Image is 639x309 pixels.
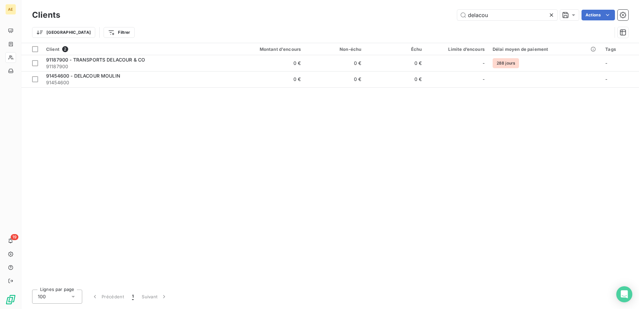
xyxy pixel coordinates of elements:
span: - [483,60,485,67]
div: Échu [369,46,422,52]
button: [GEOGRAPHIC_DATA] [32,27,95,38]
td: 0 € [365,71,426,87]
span: 288 jours [493,58,519,68]
span: - [605,60,607,66]
span: 2 [62,46,68,52]
span: 91454600 [46,79,220,86]
button: Précédent [88,290,128,304]
div: Tags [605,46,635,52]
td: 0 € [224,55,305,71]
td: 0 € [224,71,305,87]
span: 91454600 - DELACOUR MOULIN [46,73,120,79]
div: Open Intercom Messenger [616,286,632,302]
span: - [483,76,485,83]
span: 19 [11,234,18,240]
td: 0 € [305,55,365,71]
div: Non-échu [309,46,361,52]
span: 100 [38,293,46,300]
button: 1 [128,290,138,304]
input: Rechercher [457,10,557,20]
div: Montant d'encours [228,46,301,52]
div: AE [5,4,16,15]
span: 1 [132,293,134,300]
td: 0 € [305,71,365,87]
span: Client [46,46,59,52]
img: Logo LeanPay [5,294,16,305]
button: Suivant [138,290,171,304]
span: 91187900 - TRANSPORTS DELACOUR & CO [46,57,145,63]
span: - [605,76,607,82]
div: Limite d’encours [430,46,484,52]
button: Filtrer [104,27,134,38]
td: 0 € [365,55,426,71]
h3: Clients [32,9,60,21]
span: 91187900 [46,63,220,70]
button: Actions [582,10,615,20]
div: Délai moyen de paiement [493,46,597,52]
